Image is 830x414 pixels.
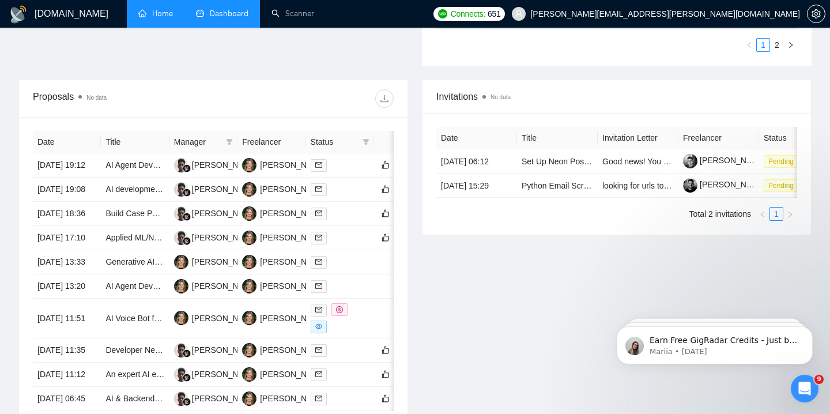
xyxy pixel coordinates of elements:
li: Total 2 invitations [689,207,751,221]
span: 9 [814,375,824,384]
span: right [787,211,794,218]
span: right [787,42,794,48]
img: gigradar-bm.png [183,237,191,245]
th: Invitation Letter [598,127,678,149]
div: [PERSON_NAME] [192,392,258,405]
img: IM [174,311,188,325]
img: gigradar-bm.png [183,164,191,172]
img: upwork-logo.png [438,9,447,18]
a: AI & Backend Developer Needed for Innovative Project [105,394,302,403]
img: AK [174,158,188,172]
button: download [375,89,394,108]
button: like [379,231,393,244]
span: dashboard [196,9,204,17]
span: like [382,345,390,355]
a: IM[PERSON_NAME] [242,160,326,169]
th: Freelancer [237,131,305,153]
a: AK[PERSON_NAME] [174,232,258,242]
a: IM[PERSON_NAME] [242,208,326,217]
span: download [376,94,393,103]
li: Previous Page [756,207,769,221]
span: No data [491,94,511,100]
a: AK[PERSON_NAME] [174,184,258,193]
span: like [382,233,390,242]
li: 1 [756,38,770,52]
button: right [783,207,797,221]
img: IM [242,279,256,293]
a: Applied ML/NLP Engineer — SaaS MVP [105,233,250,242]
img: IM [242,343,256,357]
div: [PERSON_NAME] [260,159,326,171]
a: Pending [764,156,803,165]
a: Set Up Neon Postgres with Hash Partitioning for Django Project [522,157,749,166]
img: IM [242,182,256,197]
a: 2 [771,39,783,51]
a: IM[PERSON_NAME] [242,257,326,266]
div: [PERSON_NAME] [260,280,326,292]
a: AI development for chatbot [105,185,202,194]
a: Build Case PDF Analyzer with Chat (RAG) + Decision-Maker Analytics [105,209,356,218]
span: like [382,209,390,218]
button: setting [807,5,825,23]
img: IM [242,367,256,382]
a: 1 [770,208,783,220]
td: Generative AI Developer [101,250,169,274]
td: [DATE] 06:12 [436,149,517,174]
img: c1y1RqjgTZcvU0dwtryr8mBnMj2dUVukC_dZyoZmuHi7zh0IiMjry2E21lZSutTAOB [683,154,697,168]
img: logo [9,5,28,24]
span: mail [315,371,322,378]
a: IM[PERSON_NAME] [242,369,326,378]
td: [DATE] 18:36 [33,202,101,226]
button: like [379,158,393,172]
div: [PERSON_NAME] [260,255,326,268]
img: gigradar-bm.png [183,189,191,197]
a: AK[PERSON_NAME] [174,160,258,169]
div: [PERSON_NAME] [192,183,258,195]
button: like [379,367,393,381]
span: left [759,211,766,218]
td: Developer Needed for Autobooking Scheduling and AI Caller Application [101,338,169,363]
a: Python Email Scraper from URL's (Bypassing Cloudflare) [522,181,726,190]
img: IM [242,392,256,406]
li: 2 [770,38,784,52]
span: mail [315,186,322,193]
button: like [379,206,393,220]
button: like [379,392,393,405]
img: IM [242,311,256,325]
span: eye [315,323,322,330]
span: like [382,394,390,403]
td: Build Case PDF Analyzer with Chat (RAG) + Decision-Maker Analytics [101,202,169,226]
iframe: Intercom notifications message [599,302,830,383]
td: AI Voice Bot for Outbound & Inbound Calls [101,299,169,338]
a: IM[PERSON_NAME] [174,313,258,322]
span: Connects: [451,7,485,20]
div: [PERSON_NAME] [192,280,258,292]
td: [DATE] 13:33 [33,250,101,274]
span: left [746,42,753,48]
img: AK [174,392,188,406]
td: AI & Backend Developer Needed for Innovative Project [101,387,169,411]
th: Date [436,127,517,149]
td: An expert AI engineer is needed to build an AI agent [101,363,169,387]
span: mail [315,161,322,168]
img: IM [174,255,188,269]
a: IM[PERSON_NAME] [242,232,326,242]
a: An expert AI engineer is needed to build an AI agent [105,370,292,379]
img: AK [174,367,188,382]
span: Status [311,136,358,148]
button: like [379,182,393,196]
a: setting [807,9,825,18]
button: right [784,38,798,52]
li: Next Page [783,207,797,221]
div: [PERSON_NAME] [260,368,326,381]
td: [DATE] 19:12 [33,153,101,178]
span: mail [315,234,322,241]
span: mail [315,258,322,265]
a: IM[PERSON_NAME] [242,345,326,354]
span: like [382,370,390,379]
td: Set Up Neon Postgres with Hash Partitioning for Django Project [517,149,598,174]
